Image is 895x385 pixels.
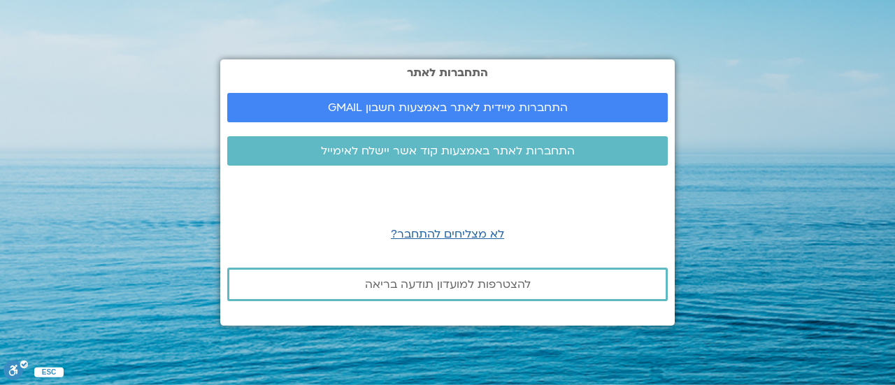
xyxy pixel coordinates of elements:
[391,226,504,242] a: לא מצליחים להתחבר?
[328,101,568,114] span: התחברות מיידית לאתר באמצעות חשבון GMAIL
[227,136,668,166] a: התחברות לאתר באמצעות קוד אשר יישלח לאימייל
[365,278,531,291] span: להצטרפות למועדון תודעה בריאה
[227,268,668,301] a: להצטרפות למועדון תודעה בריאה
[227,93,668,122] a: התחברות מיידית לאתר באמצעות חשבון GMAIL
[227,66,668,79] h2: התחברות לאתר
[321,145,575,157] span: התחברות לאתר באמצעות קוד אשר יישלח לאימייל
